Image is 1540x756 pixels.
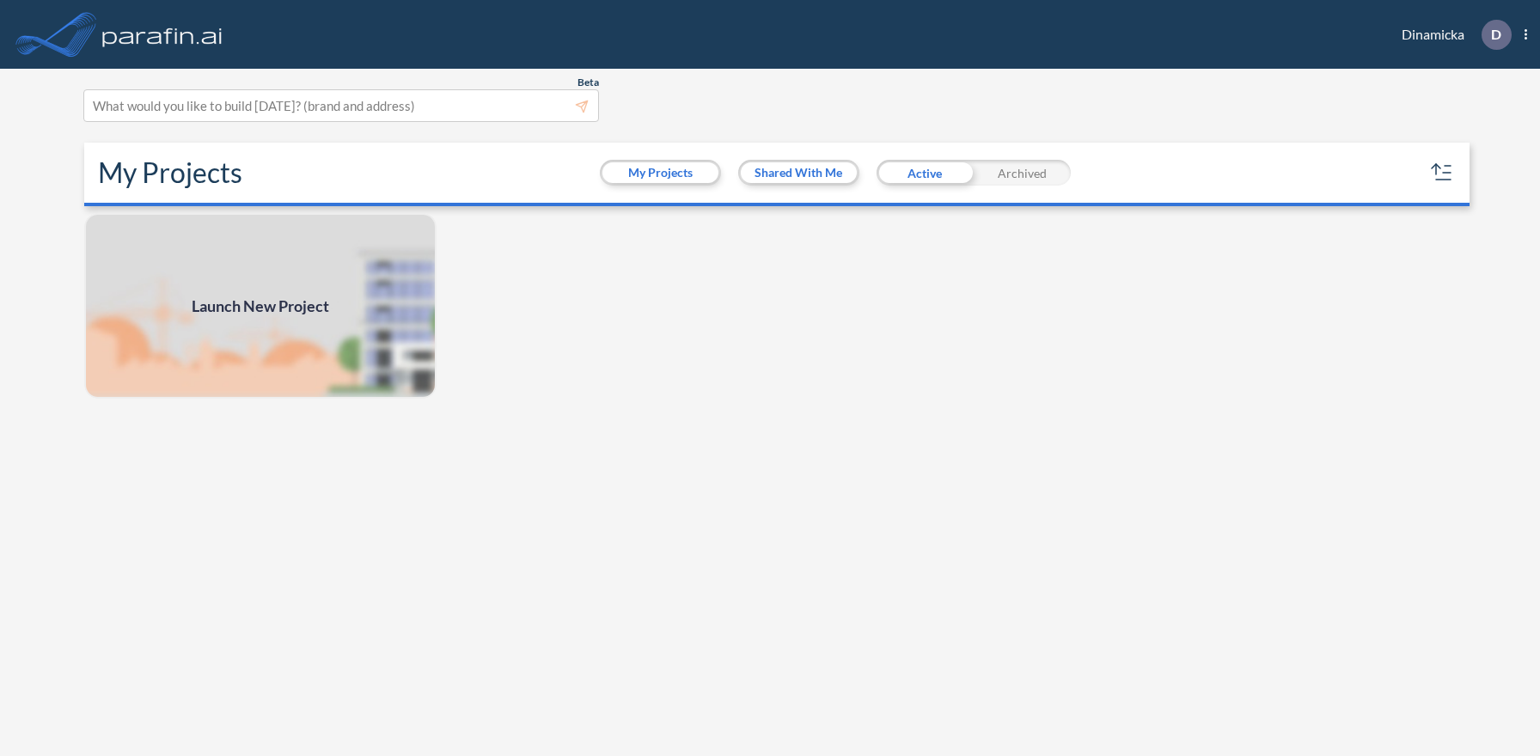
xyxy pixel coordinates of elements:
button: My Projects [602,162,718,183]
span: Launch New Project [192,295,329,318]
a: Launch New Project [84,213,437,399]
p: D [1491,27,1501,42]
button: Shared With Me [741,162,857,183]
div: Dinamicka [1376,20,1527,50]
span: Beta [577,76,599,89]
div: Active [877,160,974,186]
button: sort [1428,159,1456,186]
img: add [84,213,437,399]
img: logo [99,17,226,52]
h2: My Projects [98,156,242,189]
div: Archived [974,160,1071,186]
